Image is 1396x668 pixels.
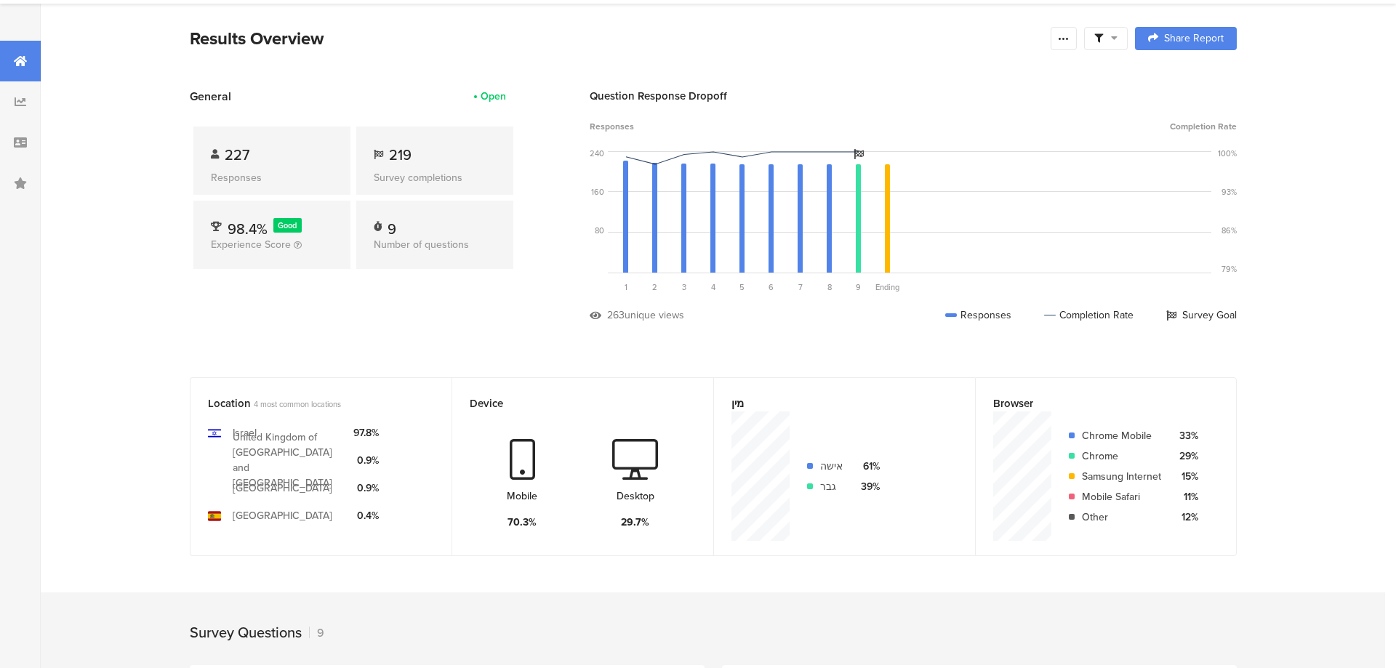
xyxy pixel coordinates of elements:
[1173,448,1198,464] div: 29%
[682,281,686,293] span: 3
[388,218,396,233] div: 9
[233,480,332,496] div: [GEOGRAPHIC_DATA]
[1082,489,1161,504] div: Mobile Safari
[1221,263,1237,275] div: 79%
[873,281,902,293] div: Ending
[590,120,634,133] span: Responses
[739,281,745,293] span: 5
[389,144,412,166] span: 219
[711,281,715,293] span: 4
[374,237,469,252] span: Number of questions
[652,281,657,293] span: 2
[856,281,861,293] span: 9
[854,479,880,494] div: 39%
[854,459,880,474] div: 61%
[228,218,268,240] span: 98.4%
[254,398,341,410] span: 4 most common locations
[353,508,379,523] div: 0.4%
[1221,186,1237,198] div: 93%
[595,225,604,236] div: 80
[353,453,379,468] div: 0.9%
[1170,120,1237,133] span: Completion Rate
[769,281,774,293] span: 6
[508,515,537,530] div: 70.3%
[1164,33,1224,44] span: Share Report
[1082,510,1161,525] div: Other
[1082,469,1161,484] div: Samsung Internet
[1221,225,1237,236] div: 86%
[625,307,684,323] div: unique views
[1082,428,1161,443] div: Chrome Mobile
[820,459,843,474] div: אישה
[1173,489,1198,504] div: 11%
[278,220,297,231] span: Good
[1082,448,1161,464] div: Chrome
[820,479,843,494] div: גבר
[617,488,654,504] div: Desktop
[1173,469,1198,484] div: 15%
[309,624,324,641] div: 9
[625,281,627,293] span: 1
[945,307,1011,323] div: Responses
[190,88,231,105] span: General
[798,281,803,293] span: 7
[507,488,537,504] div: Mobile
[1173,428,1198,443] div: 33%
[353,425,379,440] div: 97.8%
[590,88,1237,104] div: Question Response Dropoff
[731,395,934,411] div: מין
[374,170,496,185] div: Survey completions
[1173,510,1198,525] div: 12%
[590,148,604,159] div: 240
[621,515,649,530] div: 29.7%
[470,395,672,411] div: Device
[233,430,342,491] div: United Kingdom of [GEOGRAPHIC_DATA] and [GEOGRAPHIC_DATA]
[190,621,302,643] div: Survey Questions
[211,237,291,252] span: Experience Score
[607,307,625,323] div: 263
[1044,307,1134,323] div: Completion Rate
[1218,148,1237,159] div: 100%
[233,425,257,440] div: Israel
[1166,307,1237,323] div: Survey Goal
[208,395,410,411] div: Location
[233,508,332,523] div: [GEOGRAPHIC_DATA]
[591,186,604,198] div: 160
[211,170,333,185] div: Responses
[225,144,249,166] span: 227
[854,149,864,159] i: Survey Goal
[190,25,1043,52] div: Results Overview
[993,395,1195,411] div: Browser
[827,281,832,293] span: 8
[481,89,506,104] div: Open
[353,480,379,496] div: 0.9%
